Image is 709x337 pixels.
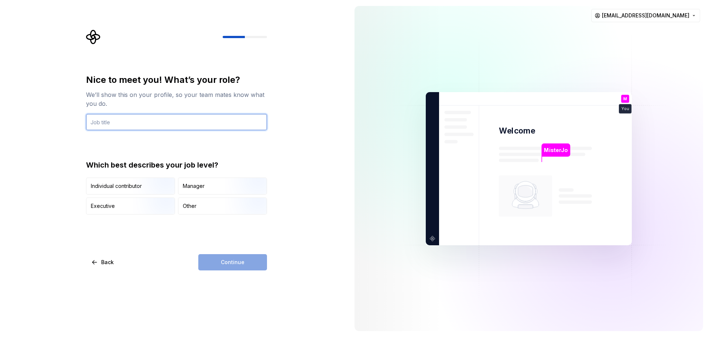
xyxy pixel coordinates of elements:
svg: Supernova Logo [86,30,101,44]
button: Back [86,254,120,270]
input: Job title [86,114,267,130]
p: M [623,97,627,101]
div: Which best describes your job level? [86,160,267,170]
div: We’ll show this on your profile, so your team mates know what you do. [86,90,267,108]
div: Other [183,202,196,210]
span: [EMAIL_ADDRESS][DOMAIN_NAME] [602,12,689,19]
div: Individual contributor [91,182,142,190]
span: Back [101,259,114,266]
button: [EMAIL_ADDRESS][DOMAIN_NAME] [591,9,700,22]
div: Nice to meet you! What’s your role? [86,74,267,86]
p: You [621,107,629,111]
div: Manager [183,182,205,190]
p: Welcome [499,125,535,136]
div: Executive [91,202,115,210]
p: MisterJo [544,146,568,154]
